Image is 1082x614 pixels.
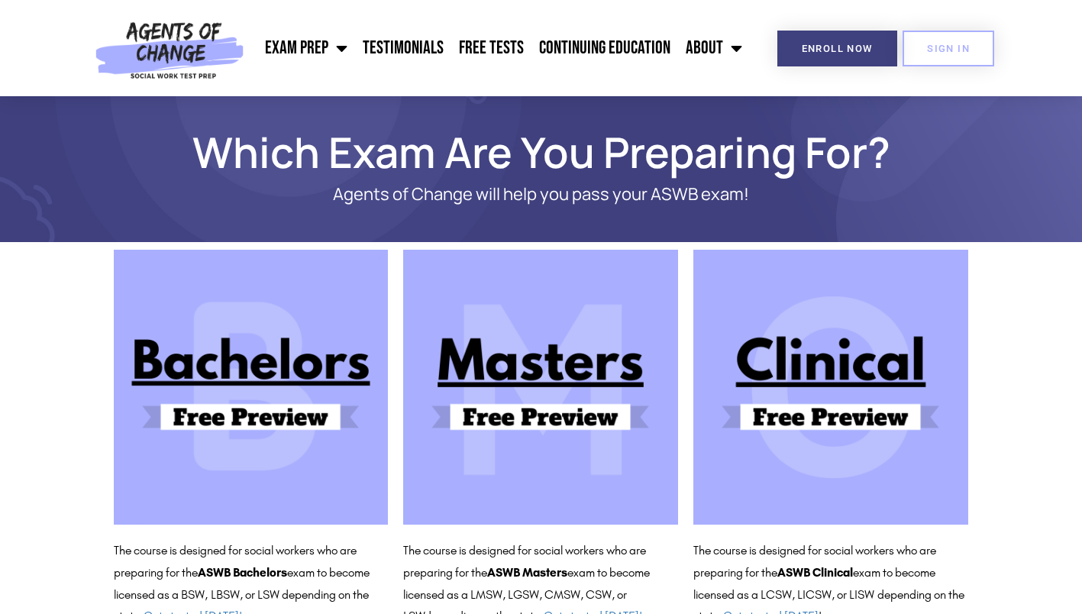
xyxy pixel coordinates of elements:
[451,29,531,67] a: Free Tests
[106,134,977,170] h1: Which Exam Are You Preparing For?
[927,44,970,53] span: SIGN IN
[802,44,873,53] span: Enroll Now
[777,31,897,66] a: Enroll Now
[531,29,678,67] a: Continuing Education
[903,31,994,66] a: SIGN IN
[198,565,287,580] b: ASWB Bachelors
[355,29,451,67] a: Testimonials
[777,565,853,580] b: ASWB Clinical
[167,185,916,204] p: Agents of Change will help you pass your ASWB exam!
[678,29,750,67] a: About
[487,565,567,580] b: ASWB Masters
[257,29,355,67] a: Exam Prep
[251,29,750,67] nav: Menu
